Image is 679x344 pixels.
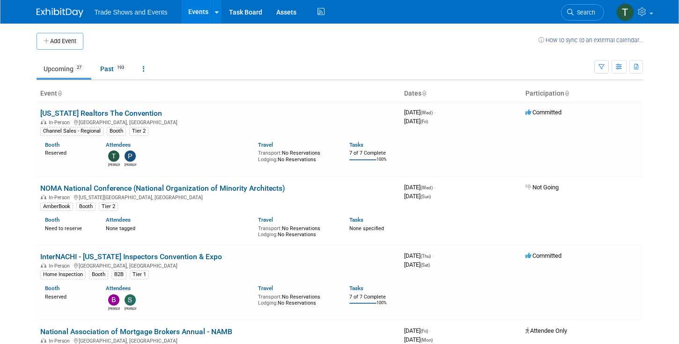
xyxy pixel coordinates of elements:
[99,202,118,211] div: Tier 2
[40,337,397,344] div: [GEOGRAPHIC_DATA], [GEOGRAPHIC_DATA]
[125,306,136,311] div: Simona Daneshfar
[421,194,431,199] span: (Sun)
[106,142,131,148] a: Attendees
[258,224,335,238] div: No Reservations No Reservations
[376,300,387,313] td: 100%
[258,225,282,232] span: Transport:
[40,270,86,279] div: Home Inspection
[349,150,396,157] div: 7 of 7 Complete
[130,270,149,279] div: Tier 1
[258,157,278,163] span: Lodging:
[45,217,59,223] a: Booth
[561,4,604,21] a: Search
[108,306,120,311] div: Bobby DeSpain
[95,8,168,16] span: Trade Shows and Events
[404,336,433,343] span: [DATE]
[564,90,569,97] a: Sort by Participation Type
[404,109,435,116] span: [DATE]
[429,327,431,334] span: -
[574,9,595,16] span: Search
[404,252,434,259] span: [DATE]
[376,157,387,170] td: 100%
[41,120,46,124] img: In-Person Event
[258,294,282,300] span: Transport:
[40,262,397,269] div: [GEOGRAPHIC_DATA], [GEOGRAPHIC_DATA]
[349,294,396,300] div: 7 of 7 Complete
[421,254,431,259] span: (Thu)
[404,118,428,125] span: [DATE]
[525,184,559,191] span: Not Going
[106,217,131,223] a: Attendees
[40,184,285,193] a: NOMA National Conference (National Organization of Minority Architects)
[258,232,278,238] span: Lodging:
[37,86,400,102] th: Event
[421,185,433,190] span: (Wed)
[108,294,119,306] img: Bobby DeSpain
[37,8,83,17] img: ExhibitDay
[49,263,73,269] span: In-Person
[40,109,162,118] a: [US_STATE] Realtors The Convention
[114,64,127,71] span: 193
[539,37,643,44] a: How to sync to an external calendar...
[349,142,363,148] a: Tasks
[258,217,273,223] a: Travel
[525,252,561,259] span: Committed
[45,148,92,157] div: Reserved
[434,109,435,116] span: -
[45,224,92,232] div: Need to reserve
[421,90,426,97] a: Sort by Start Date
[129,127,148,135] div: Tier 2
[108,162,120,167] div: Thomas Horrell
[404,261,430,268] span: [DATE]
[40,193,397,201] div: [US_STATE][GEOGRAPHIC_DATA], [GEOGRAPHIC_DATA]
[49,120,73,126] span: In-Person
[45,142,59,148] a: Booth
[45,292,92,300] div: Reserved
[40,252,222,261] a: InterNACHI - [US_STATE] Inspectors Convention & Expo
[41,338,46,343] img: In-Person Event
[421,337,433,343] span: (Mon)
[404,184,435,191] span: [DATE]
[258,285,273,292] a: Travel
[40,118,397,126] div: [GEOGRAPHIC_DATA], [GEOGRAPHIC_DATA]
[525,109,561,116] span: Committed
[125,162,136,167] div: Peter Hannun
[432,252,434,259] span: -
[434,184,435,191] span: -
[37,60,91,78] a: Upcoming27
[74,64,84,71] span: 27
[40,127,103,135] div: Channel Sales - Regional
[107,127,126,135] div: Booth
[404,327,431,334] span: [DATE]
[525,327,567,334] span: Attendee Only
[125,294,136,306] img: Simona Daneshfar
[106,285,131,292] a: Attendees
[349,285,363,292] a: Tasks
[106,224,251,232] div: None tagged
[258,300,278,306] span: Lodging:
[57,90,62,97] a: Sort by Event Name
[49,338,73,344] span: In-Person
[45,285,59,292] a: Booth
[349,217,363,223] a: Tasks
[111,270,126,279] div: B2B
[421,262,430,268] span: (Sat)
[40,327,232,336] a: National Association of Mortgage Brokers Annual - NAMB
[404,193,431,200] span: [DATE]
[89,270,108,279] div: Booth
[41,263,46,268] img: In-Person Event
[40,202,73,211] div: AmberBook
[108,150,119,162] img: Thomas Horrell
[258,150,282,156] span: Transport:
[421,110,433,115] span: (Wed)
[349,225,384,232] span: None specified
[37,33,83,50] button: Add Event
[421,119,428,124] span: (Fri)
[41,194,46,199] img: In-Person Event
[258,142,273,148] a: Travel
[616,3,634,21] img: Tiff Wagner
[522,86,643,102] th: Participation
[258,148,335,163] div: No Reservations No Reservations
[93,60,134,78] a: Past193
[421,329,428,334] span: (Fri)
